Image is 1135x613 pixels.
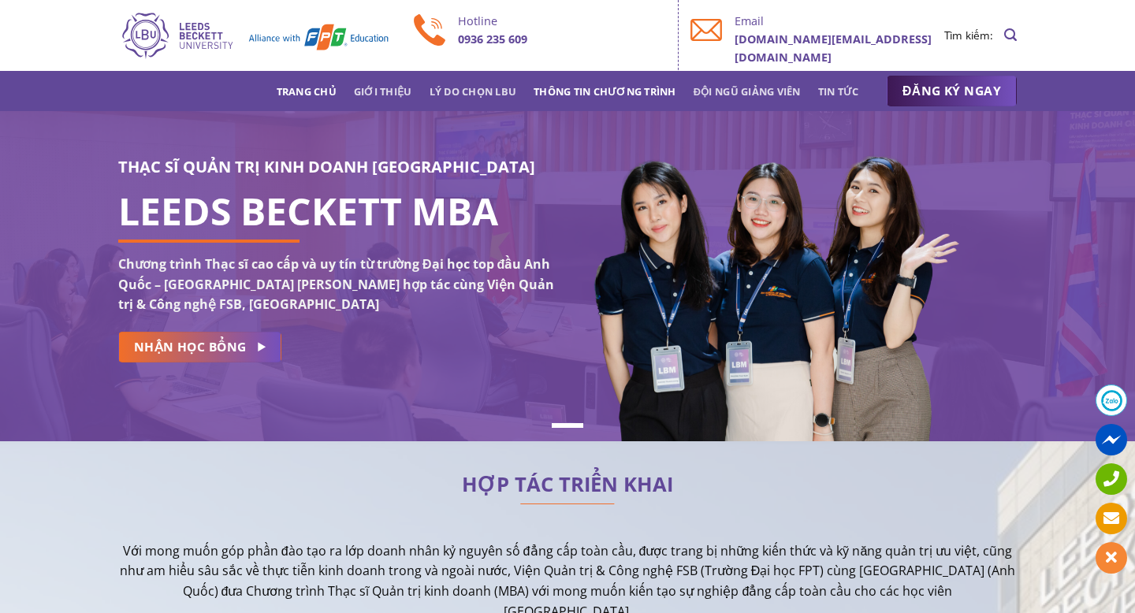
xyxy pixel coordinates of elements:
a: Lý do chọn LBU [430,77,517,106]
b: 0936 235 609 [458,32,527,46]
span: ĐĂNG KÝ NGAY [902,81,1001,101]
p: Email [735,12,943,30]
a: NHẬN HỌC BỔNG [118,332,281,362]
a: Trang chủ [277,77,337,106]
h1: LEEDS BECKETT MBA [118,202,556,221]
b: [DOMAIN_NAME][EMAIL_ADDRESS][DOMAIN_NAME] [735,32,932,65]
a: Giới thiệu [354,77,412,106]
img: line-lbu.jpg [520,503,615,505]
p: Hotline [458,12,667,30]
strong: Chương trình Thạc sĩ cao cấp và uy tín từ trường Đại học top đầu Anh Quốc – [GEOGRAPHIC_DATA] [PE... [118,255,554,313]
li: Tìm kiếm: [944,27,993,44]
span: NHẬN HỌC BỔNG [134,337,247,357]
a: Search [1004,20,1017,50]
a: Thông tin chương trình [534,77,676,106]
a: Đội ngũ giảng viên [694,77,801,106]
img: Thạc sĩ Quản trị kinh doanh Quốc tế [118,10,390,61]
li: Page dot 1 [552,423,583,428]
a: Tin tức [818,77,859,106]
h3: THẠC SĨ QUẢN TRỊ KINH DOANH [GEOGRAPHIC_DATA] [118,154,556,180]
a: ĐĂNG KÝ NGAY [887,76,1017,107]
h2: HỢP TÁC TRIỂN KHAI [118,477,1017,492]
